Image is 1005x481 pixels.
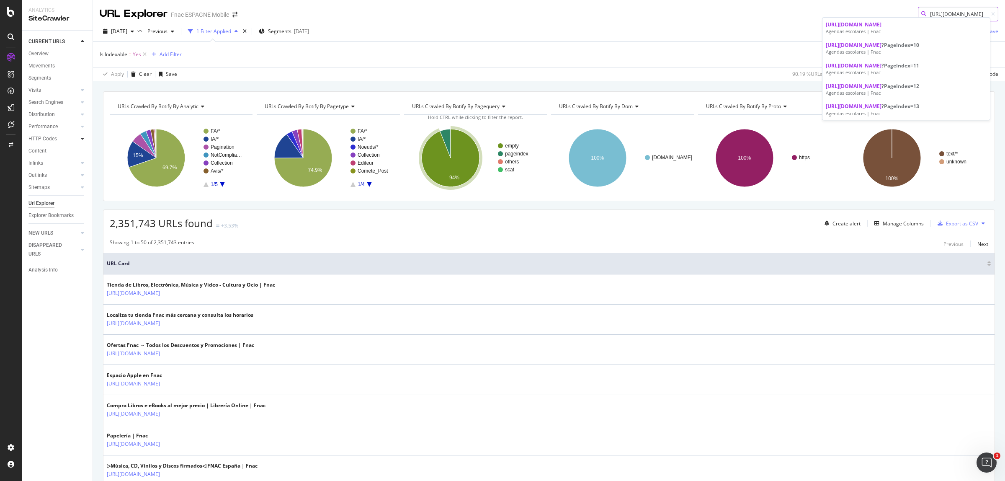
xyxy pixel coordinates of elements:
text: Pagination [211,144,234,150]
div: Explorer Bookmarks [28,211,74,220]
div: Overview [28,49,49,58]
a: Outlinks [28,171,78,180]
a: Segments [28,74,87,83]
a: [URL][DOMAIN_NAME]?PageIndex=11Agendas escolares | Fnac [822,59,990,79]
text: Noeuds/* [358,144,379,150]
div: Localiza tu tienda Fnac más cercana y consulta los horarios [107,311,253,319]
div: Tienda de Libros, Electrónica, Música y Vídeo - Cultura y Ocio | Fnac [107,281,275,289]
text: Editeur [358,160,374,166]
div: ?PageIndex=11 [826,62,987,69]
span: Is Indexable [100,51,127,58]
div: Save [166,70,177,78]
div: ?PageIndex=12 [826,83,987,90]
text: Collection [358,152,380,158]
div: Analytics [28,7,86,14]
div: Analysis Info [28,266,58,274]
div: ?PageIndex=13 [826,103,987,110]
span: URLs Crawled By Botify By dom [559,103,633,110]
button: Apply [100,67,124,81]
span: URLs Crawled By Botify By pagetype [265,103,349,110]
text: Collection [211,160,233,166]
a: Visits [28,86,78,95]
a: DISAPPEARED URLS [28,241,78,259]
img: Equal [216,225,219,227]
div: arrow-right-arrow-left [232,12,237,18]
button: 1 Filter Applied [185,25,241,38]
text: 100% [591,155,604,161]
a: Sitemaps [28,183,78,192]
div: Content [28,147,46,155]
span: 1 [994,453,1000,459]
span: [URL][DOMAIN_NAME] [826,41,881,49]
span: vs [137,27,144,34]
button: Add Filter [148,49,182,59]
a: [URL][DOMAIN_NAME] [107,289,160,297]
text: https [799,155,810,160]
div: times [241,27,248,36]
span: = [129,51,131,58]
div: Agendas escolares | Fnac [826,49,987,55]
svg: A chart. [110,122,251,194]
text: 1/4 [358,181,365,187]
span: URLs Crawled By Botify By analytic [118,103,198,110]
a: Performance [28,122,78,131]
text: Avis/* [211,168,224,174]
span: [URL][DOMAIN_NAME] [826,62,881,69]
div: Add Filter [160,51,182,58]
a: [URL][DOMAIN_NAME]?PageIndex=12Agendas escolares | Fnac [822,79,990,100]
a: Search Engines [28,98,78,107]
input: Find a URL [918,7,998,21]
div: Segments [28,74,51,83]
div: Espacio Apple en Fnac [107,372,196,379]
a: [URL][DOMAIN_NAME]?PageIndex=10Agendas escolares | Fnac [822,38,990,59]
div: ?PageIndex=10 [826,41,987,49]
div: Movements [28,62,55,70]
text: 15% [133,153,143,158]
a: CURRENT URLS [28,37,78,46]
text: [DOMAIN_NAME] [652,155,692,160]
text: others [505,159,519,165]
text: 100% [738,155,751,161]
svg: A chart. [404,122,546,194]
button: Create alert [821,217,861,230]
div: CURRENT URLS [28,37,65,46]
button: [DATE] [100,25,137,38]
a: [URL][DOMAIN_NAME] [107,470,160,478]
a: Url Explorer [28,199,87,208]
a: HTTP Codes [28,134,78,143]
button: Previous [144,25,178,38]
span: URLs Crawled By Botify By proto [706,103,781,110]
a: Content [28,147,87,155]
a: [URL][DOMAIN_NAME] [107,319,160,328]
h4: URLs Crawled By Botify By dom [557,100,686,113]
div: NEW URLS [28,229,53,238]
a: [URL][DOMAIN_NAME] [107,349,160,358]
span: Segments [268,28,291,35]
svg: A chart. [698,122,840,194]
div: Export as CSV [946,220,978,227]
svg: A chart. [257,122,398,194]
a: NEW URLS [28,229,78,238]
text: 74.9% [308,167,322,173]
a: Distribution [28,110,78,119]
iframe: Intercom live chat [977,453,997,473]
div: +3.53% [221,222,238,229]
div: Agendas escolares | Fnac [826,110,987,117]
span: 2,351,743 URLs found [110,216,213,230]
text: Comete_Post [358,168,388,174]
a: [URL][DOMAIN_NAME]?PageIndex=13Agendas escolares | Fnac [822,100,990,120]
div: Fnac ESPAGNE Mobile [171,10,229,19]
text: 1/5 [211,181,218,187]
div: Performance [28,122,58,131]
span: Previous [144,28,167,35]
div: [DATE] [294,28,309,35]
div: Agendas escolares | Fnac [826,90,987,96]
a: Inlinks [28,159,78,168]
div: A chart. [551,122,693,194]
text: 94% [449,175,459,181]
div: A chart. [845,122,987,194]
div: Distribution [28,110,55,119]
h4: URLs Crawled By Botify By proto [704,100,833,113]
